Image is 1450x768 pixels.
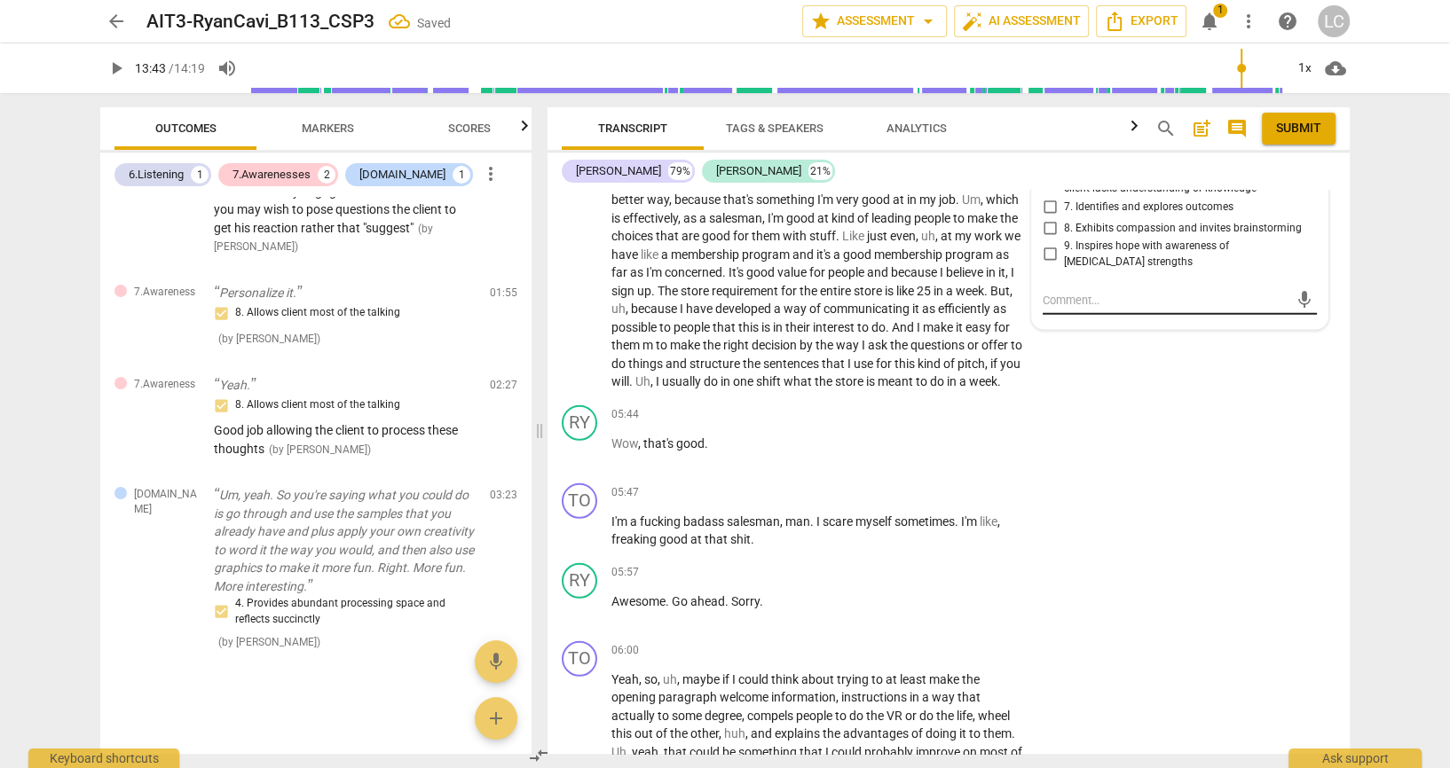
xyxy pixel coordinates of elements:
span: post_add [1191,118,1212,139]
span: Markers [302,121,354,135]
span: more_vert [480,163,501,184]
span: questions [910,338,967,352]
span: do [611,357,628,371]
span: offer [981,338,1011,352]
span: will [611,374,629,388]
span: stuff [809,229,836,243]
span: that [822,357,847,371]
span: interest [813,320,857,334]
span: more_vert [1238,11,1259,32]
span: , [935,229,941,243]
span: effectively [623,211,678,225]
span: Clip a bookmark [81,120,161,134]
span: a [774,302,784,316]
span: program [945,247,996,262]
span: , [985,357,990,371]
span: better [611,192,647,207]
span: , [762,211,768,225]
span: 02:27 [490,378,517,393]
span: for [809,265,828,279]
span: good [862,192,893,207]
span: people [828,265,867,279]
span: the [703,338,723,352]
span: good [702,229,733,243]
span: store [681,284,712,298]
span: , [669,192,674,207]
span: , [1005,265,1011,279]
span: as [993,302,1006,316]
span: one [733,374,756,388]
span: and [666,357,690,371]
span: because [891,265,940,279]
span: that's [643,436,676,451]
span: Filler word [921,229,935,243]
span: xTiles [84,24,116,38]
span: ( by [PERSON_NAME] ) [218,333,320,345]
span: Filler word [962,192,981,207]
span: and [792,247,816,262]
span: 7.Awareness [134,285,195,300]
span: to [1011,338,1022,352]
span: good [746,265,777,279]
div: Destination [44,460,321,480]
span: 1 [1213,4,1227,18]
span: this [894,357,918,371]
span: Filler word [611,302,626,316]
div: 79% [668,162,692,180]
button: Add outcome [475,697,517,740]
span: ask [868,338,890,352]
span: if [990,357,1000,371]
span: requirement [712,284,781,298]
span: mic [485,651,507,672]
span: their [785,320,813,334]
span: that [713,320,738,334]
span: as [922,302,938,316]
span: the [815,374,835,388]
span: is [611,211,623,225]
span: them [752,229,783,243]
span: like [896,284,917,298]
span: because [631,302,680,316]
span: It's [729,265,746,279]
button: Add voice note [475,640,517,683]
span: in [721,374,733,388]
button: Show/Hide comments [1223,114,1251,143]
span: usually [662,374,704,388]
span: m [642,338,656,352]
span: developed [715,302,774,316]
span: store [854,284,885,298]
span: Outcomes [155,121,217,135]
span: for [876,357,894,371]
span: the [800,284,820,298]
span: . [984,284,990,298]
span: with [783,229,809,243]
span: at [893,192,907,207]
span: mic [1294,289,1315,310]
span: it [956,320,965,334]
span: man [785,514,810,529]
span: membership [874,247,945,262]
span: compare_arrows [528,745,549,766]
span: are [682,229,702,243]
span: people [914,211,953,225]
span: 7.Awareness [134,377,195,392]
span: 25 [917,284,934,298]
span: as [683,211,699,225]
span: , [650,374,656,388]
div: Ask support [1288,748,1422,768]
div: [DOMAIN_NAME] [359,166,445,184]
span: to [857,320,871,334]
span: 9. Inspires hope with awareness of [MEDICAL_DATA] strengths [1064,239,1310,270]
span: / 14:19 [169,61,205,75]
span: week [969,374,997,388]
span: 05:47 [611,485,639,500]
span: I [680,302,686,316]
div: 2 [318,166,335,184]
span: I [862,338,868,352]
span: . [997,374,1001,388]
span: sentences [763,357,822,371]
span: or [967,338,981,352]
span: comment [1226,118,1248,139]
span: kind [831,211,857,225]
span: easy [965,320,994,334]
